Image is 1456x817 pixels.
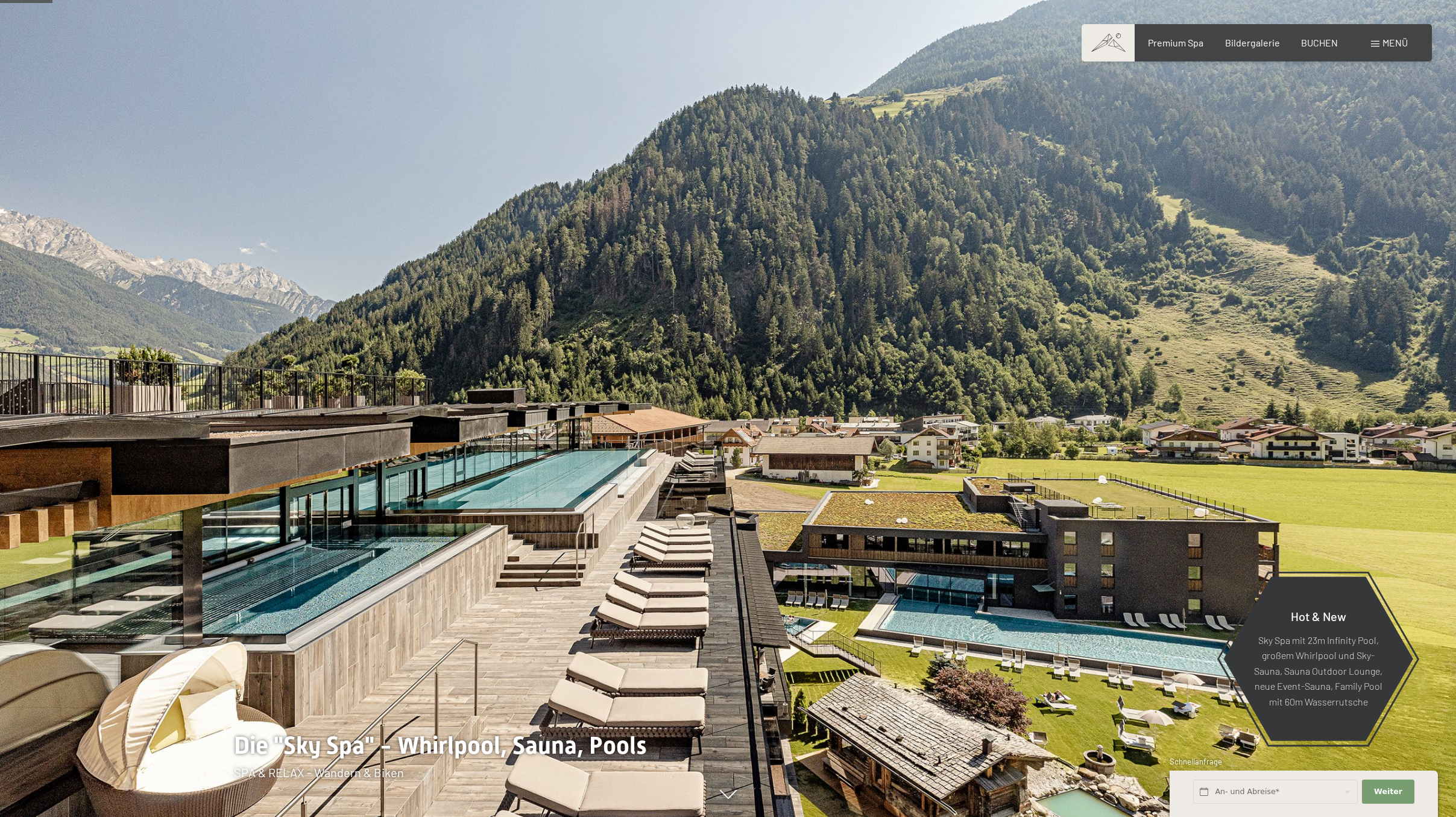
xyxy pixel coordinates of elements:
[1148,37,1203,48] a: Premium Spa
[1374,786,1402,797] span: Weiter
[1301,37,1338,48] a: BUCHEN
[1223,576,1414,742] a: Hot & New Sky Spa mit 23m Infinity Pool, großem Whirlpool und Sky-Sauna, Sauna Outdoor Lounge, ne...
[1362,780,1414,804] button: Weiter
[1170,757,1222,766] span: Schnellanfrage
[1253,632,1384,709] p: Sky Spa mit 23m Infinity Pool, großem Whirlpool und Sky-Sauna, Sauna Outdoor Lounge, neue Event-S...
[1225,37,1280,48] a: Bildergalerie
[1291,608,1346,623] span: Hot & New
[1382,37,1408,48] span: Menü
